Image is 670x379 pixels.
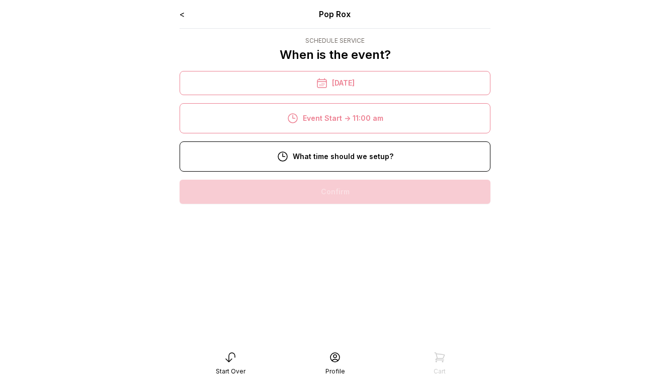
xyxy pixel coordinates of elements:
div: Profile [325,367,345,375]
div: Start Over [216,367,245,375]
div: Schedule Service [280,37,391,45]
div: Pop Rox [242,8,429,20]
p: When is the event? [280,47,391,63]
div: Cart [434,367,446,375]
div: [DATE] [180,71,490,95]
a: < [180,9,185,19]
